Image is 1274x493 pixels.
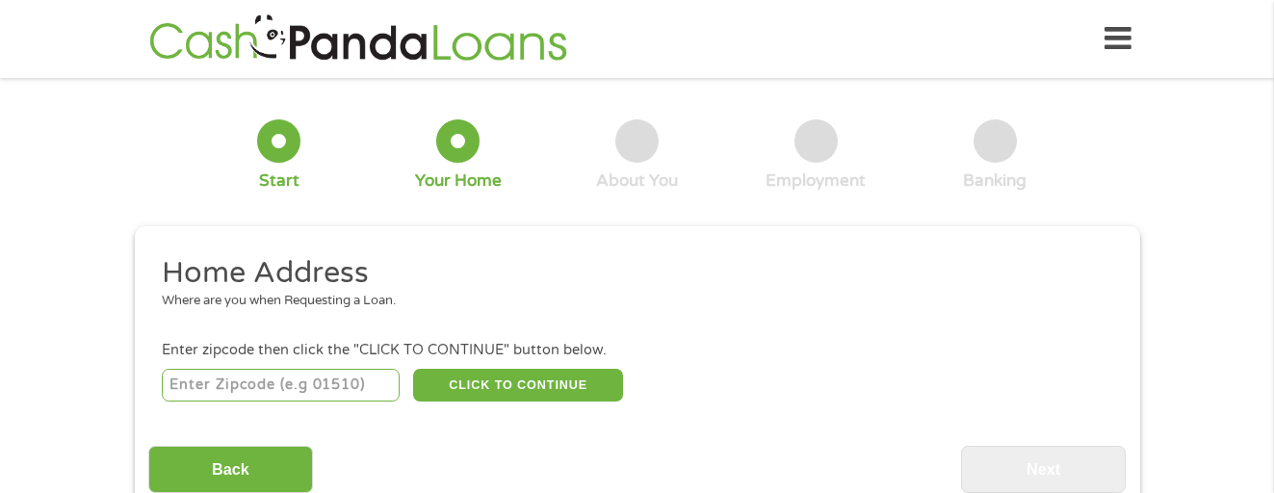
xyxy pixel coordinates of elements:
div: Employment [766,170,866,192]
div: About You [596,170,678,192]
div: Enter zipcode then click the "CLICK TO CONTINUE" button below. [162,340,1111,361]
img: GetLoanNow Logo [143,12,573,66]
div: Your Home [415,170,502,192]
h2: Home Address [162,254,1098,293]
button: CLICK TO CONTINUE [413,369,623,402]
div: Start [259,170,299,192]
input: Enter Zipcode (e.g 01510) [162,369,400,402]
div: Where are you when Requesting a Loan. [162,292,1098,311]
div: Banking [963,170,1027,192]
input: Back [148,446,313,493]
input: Next [961,446,1126,493]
